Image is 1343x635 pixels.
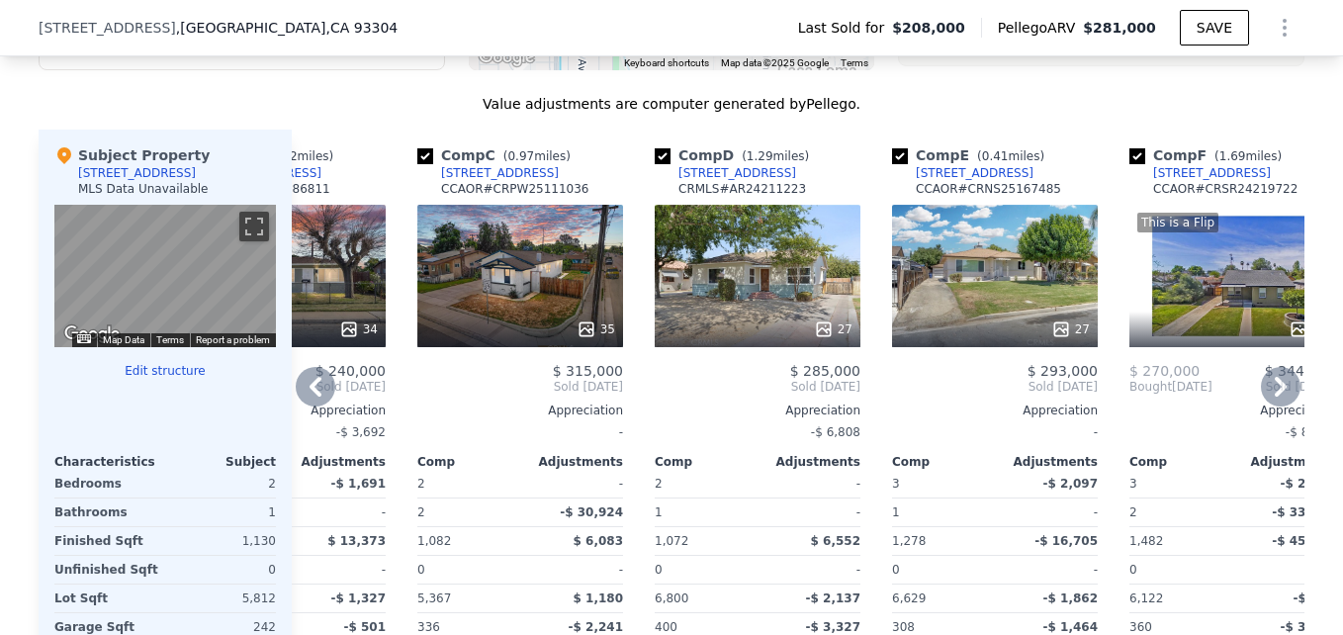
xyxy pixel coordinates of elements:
[54,585,161,612] div: Lot Sqft
[1293,591,1335,605] span: -$ 811
[1180,10,1249,45] button: SAVE
[1265,363,1335,379] span: $ 344,500
[441,181,589,197] div: CCAOR # CRPW25111036
[761,470,860,498] div: -
[1212,379,1335,395] span: Sold [DATE]
[103,333,144,347] button: Map Data
[758,454,860,470] div: Adjustments
[417,563,425,577] span: 0
[54,556,161,584] div: Unfinished Sqft
[1129,454,1232,470] div: Comp
[982,149,1009,163] span: 0.41
[169,527,276,555] div: 1,130
[655,454,758,470] div: Comp
[417,499,516,526] div: 2
[678,165,796,181] div: [STREET_ADDRESS]
[417,620,440,634] span: 336
[1043,591,1098,605] span: -$ 1,862
[54,527,161,555] div: Finished Sqft
[169,556,276,584] div: 0
[892,454,995,470] div: Comp
[520,454,623,470] div: Adjustments
[892,563,900,577] span: 0
[59,321,125,347] a: Open this area in Google Maps (opens a new window)
[506,38,544,87] div: 1905 La France Dr
[339,319,378,339] div: 34
[655,620,677,634] span: 400
[999,556,1098,584] div: -
[417,403,623,418] div: Appreciation
[553,363,623,379] span: $ 315,000
[417,477,425,491] span: 2
[1051,319,1090,339] div: 27
[655,379,860,395] span: Sold [DATE]
[734,149,817,163] span: ( miles)
[1034,534,1098,548] span: -$ 16,705
[54,145,210,165] div: Subject Property
[1207,149,1290,163] span: ( miles)
[54,470,161,498] div: Bedrooms
[811,425,860,439] span: -$ 6,808
[1129,620,1152,634] span: 360
[474,45,539,70] a: Open this area in Google Maps (opens a new window)
[417,591,451,605] span: 5,367
[176,18,398,38] span: , [GEOGRAPHIC_DATA]
[655,477,663,491] span: 2
[495,149,579,163] span: ( miles)
[169,585,276,612] div: 5,812
[39,94,1304,114] div: Value adjustments are computer generated by Pellego .
[624,56,709,70] button: Keyboard shortcuts
[417,534,451,548] span: 1,082
[655,165,796,181] a: [STREET_ADDRESS]
[814,319,852,339] div: 27
[327,534,386,548] span: $ 13,373
[417,379,623,395] span: Sold [DATE]
[761,499,860,526] div: -
[969,149,1052,163] span: ( miles)
[811,534,860,548] span: $ 6,552
[54,205,276,347] div: Map
[1129,534,1163,548] span: 1,482
[574,591,623,605] span: $ 1,180
[417,145,579,165] div: Comp C
[474,45,539,70] img: Google
[560,505,623,519] span: -$ 30,924
[1129,145,1290,165] div: Comp F
[892,477,900,491] span: 3
[54,499,161,526] div: Bathrooms
[336,425,386,439] span: -$ 3,692
[892,379,1098,395] span: Sold [DATE]
[1129,499,1228,526] div: 2
[54,363,276,379] button: Edit structure
[165,454,276,470] div: Subject
[1129,591,1163,605] span: 6,122
[655,563,663,577] span: 0
[524,470,623,498] div: -
[331,591,386,605] span: -$ 1,327
[54,454,165,470] div: Characteristics
[331,477,386,491] span: -$ 1,691
[156,334,184,345] a: Terms (opens in new tab)
[78,181,209,197] div: MLS Data Unavailable
[1129,363,1200,379] span: $ 270,000
[761,556,860,584] div: -
[524,556,623,584] div: -
[1236,556,1335,584] div: -
[1137,213,1218,232] div: This is a Flip
[1219,149,1246,163] span: 1.69
[239,212,269,241] button: Toggle fullscreen view
[577,319,615,339] div: 35
[507,149,534,163] span: 0.97
[892,145,1052,165] div: Comp E
[1289,319,1327,339] div: 38
[1043,620,1098,634] span: -$ 1,464
[995,454,1098,470] div: Adjustments
[1281,620,1335,634] span: -$ 3,003
[1043,477,1098,491] span: -$ 2,097
[655,591,688,605] span: 6,800
[1265,8,1304,47] button: Show Options
[258,149,341,163] span: ( miles)
[806,591,860,605] span: -$ 2,137
[54,205,276,347] div: Street View
[721,57,829,68] span: Map data ©2025 Google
